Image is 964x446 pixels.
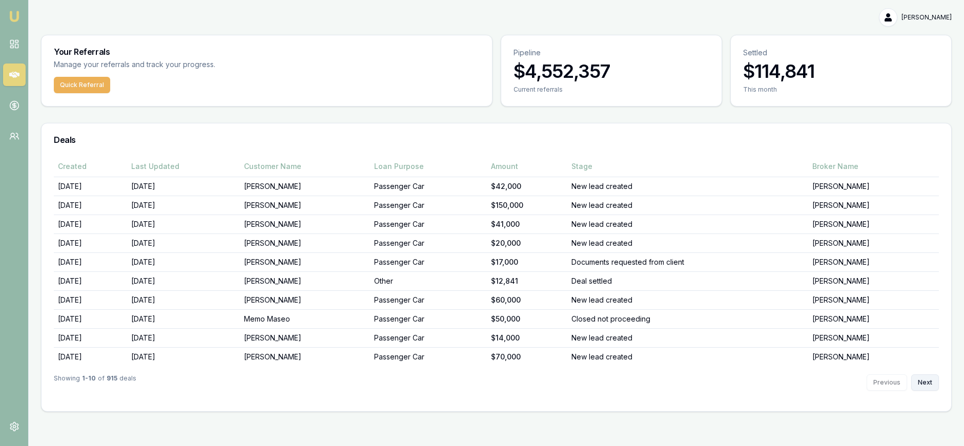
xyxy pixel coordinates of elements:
[54,374,136,391] div: Showing of deals
[491,352,563,362] div: $70,000
[127,271,239,290] td: [DATE]
[244,161,366,172] div: Customer Name
[491,295,563,305] div: $60,000
[240,271,371,290] td: [PERSON_NAME]
[240,252,371,271] td: [PERSON_NAME]
[82,374,96,391] strong: 1 - 10
[240,347,371,366] td: [PERSON_NAME]
[808,347,939,366] td: [PERSON_NAME]
[808,328,939,347] td: [PERSON_NAME]
[240,328,371,347] td: [PERSON_NAME]
[240,196,371,215] td: [PERSON_NAME]
[370,252,486,271] td: Passenger Car
[240,233,371,252] td: [PERSON_NAME]
[370,290,486,309] td: Passenger Car
[901,13,952,22] span: [PERSON_NAME]
[491,181,563,192] div: $42,000
[491,276,563,286] div: $12,841
[240,177,371,196] td: [PERSON_NAME]
[567,233,808,252] td: New lead created
[571,161,804,172] div: Stage
[514,86,709,94] div: Current referrals
[743,86,939,94] div: This month
[812,161,935,172] div: Broker Name
[240,290,371,309] td: [PERSON_NAME]
[54,136,939,144] h3: Deals
[54,252,127,271] td: [DATE]
[54,271,127,290] td: [DATE]
[491,257,563,267] div: $17,000
[808,233,939,252] td: [PERSON_NAME]
[370,328,486,347] td: Passenger Car
[54,290,127,309] td: [DATE]
[808,215,939,233] td: [PERSON_NAME]
[567,196,808,215] td: New lead created
[54,77,110,93] button: Quick Referral
[127,309,239,328] td: [DATE]
[58,161,123,172] div: Created
[54,309,127,328] td: [DATE]
[54,215,127,233] td: [DATE]
[911,374,939,391] button: Next
[491,314,563,324] div: $50,000
[127,290,239,309] td: [DATE]
[127,196,239,215] td: [DATE]
[808,196,939,215] td: [PERSON_NAME]
[370,215,486,233] td: Passenger Car
[567,290,808,309] td: New lead created
[370,347,486,366] td: Passenger Car
[127,328,239,347] td: [DATE]
[514,48,709,58] p: Pipeline
[370,177,486,196] td: Passenger Car
[567,271,808,290] td: Deal settled
[567,347,808,366] td: New lead created
[54,233,127,252] td: [DATE]
[54,48,480,56] h3: Your Referrals
[127,347,239,366] td: [DATE]
[808,290,939,309] td: [PERSON_NAME]
[127,233,239,252] td: [DATE]
[54,177,127,196] td: [DATE]
[54,328,127,347] td: [DATE]
[567,215,808,233] td: New lead created
[240,215,371,233] td: [PERSON_NAME]
[127,177,239,196] td: [DATE]
[743,48,939,58] p: Settled
[491,333,563,343] div: $14,000
[54,196,127,215] td: [DATE]
[567,177,808,196] td: New lead created
[370,233,486,252] td: Passenger Car
[743,61,939,81] h3: $114,841
[567,309,808,328] td: Closed not proceeding
[127,252,239,271] td: [DATE]
[107,374,117,391] strong: 915
[491,219,563,229] div: $41,000
[8,10,20,23] img: emu-icon-u.png
[808,177,939,196] td: [PERSON_NAME]
[370,196,486,215] td: Passenger Car
[808,309,939,328] td: [PERSON_NAME]
[491,200,563,210] div: $150,000
[567,252,808,271] td: Documents requested from client
[374,161,482,172] div: Loan Purpose
[131,161,235,172] div: Last Updated
[54,59,316,71] p: Manage your referrals and track your progress.
[808,252,939,271] td: [PERSON_NAME]
[567,328,808,347] td: New lead created
[491,161,563,172] div: Amount
[370,309,486,328] td: Passenger Car
[514,61,709,81] h3: $4,552,357
[240,309,371,328] td: Memo Maseo
[491,238,563,248] div: $20,000
[808,271,939,290] td: [PERSON_NAME]
[127,215,239,233] td: [DATE]
[370,271,486,290] td: Other
[54,347,127,366] td: [DATE]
